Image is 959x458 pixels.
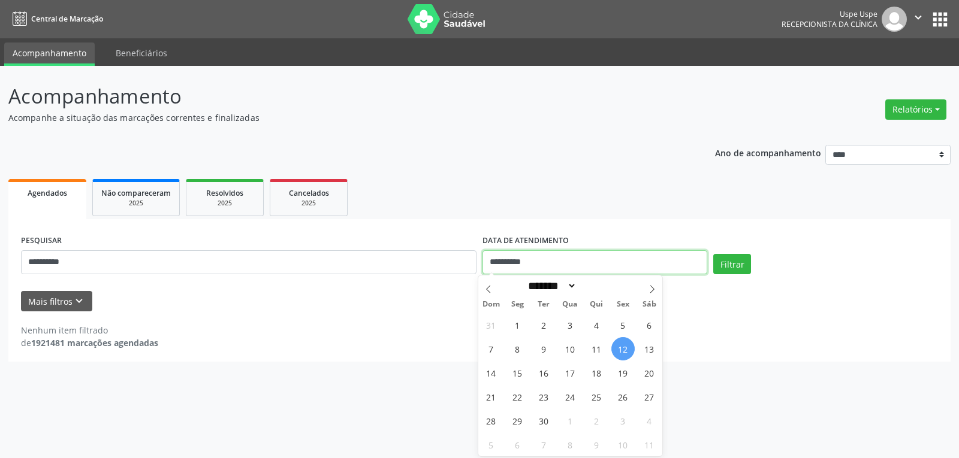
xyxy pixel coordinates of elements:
div: 2025 [101,199,171,208]
span: Outubro 2, 2025 [585,409,608,432]
span: Outubro 9, 2025 [585,433,608,456]
span: Central de Marcação [31,14,103,24]
span: Setembro 15, 2025 [506,361,529,384]
input: Year [577,280,616,292]
span: Setembro 25, 2025 [585,385,608,408]
img: img [882,7,907,32]
span: Setembro 23, 2025 [532,385,556,408]
span: Cancelados [289,188,329,198]
span: Setembro 21, 2025 [479,385,503,408]
span: Setembro 9, 2025 [532,337,556,360]
p: Acompanhamento [8,81,668,111]
select: Month [524,280,577,292]
span: Outubro 8, 2025 [559,433,582,456]
span: Setembro 11, 2025 [585,337,608,360]
span: Qua [557,301,583,308]
span: Setembro 20, 2025 [638,361,661,384]
span: Outubro 1, 2025 [559,409,582,432]
span: Seg [504,301,530,308]
span: Setembro 28, 2025 [479,409,503,432]
button:  [907,7,930,32]
span: Outubro 11, 2025 [638,433,661,456]
a: Central de Marcação [8,9,103,29]
span: Dom [478,301,505,308]
span: Ter [530,301,557,308]
strong: 1921481 marcações agendadas [31,337,158,348]
span: Recepcionista da clínica [782,19,877,29]
span: Setembro 10, 2025 [559,337,582,360]
span: Sáb [636,301,662,308]
span: Setembro 29, 2025 [506,409,529,432]
span: Não compareceram [101,188,171,198]
span: Outubro 10, 2025 [611,433,635,456]
span: Setembro 6, 2025 [638,313,661,336]
label: PESQUISAR [21,232,62,250]
div: 2025 [279,199,339,208]
span: Setembro 18, 2025 [585,361,608,384]
span: Setembro 26, 2025 [611,385,635,408]
span: Agosto 31, 2025 [479,313,503,336]
span: Setembro 1, 2025 [506,313,529,336]
span: Outubro 5, 2025 [479,433,503,456]
span: Agendados [28,188,67,198]
a: Beneficiários [107,43,176,63]
button: Filtrar [713,254,751,274]
span: Outubro 7, 2025 [532,433,556,456]
span: Outubro 4, 2025 [638,409,661,432]
span: Sex [610,301,636,308]
button: Mais filtroskeyboard_arrow_down [21,291,92,312]
span: Setembro 2, 2025 [532,313,556,336]
span: Qui [583,301,610,308]
i:  [912,11,925,24]
span: Resolvidos [206,188,243,198]
span: Outubro 6, 2025 [506,433,529,456]
label: DATA DE ATENDIMENTO [482,232,569,250]
div: Nenhum item filtrado [21,324,158,336]
i: keyboard_arrow_down [73,295,86,308]
span: Setembro 4, 2025 [585,313,608,336]
span: Setembro 8, 2025 [506,337,529,360]
span: Setembro 3, 2025 [559,313,582,336]
span: Setembro 7, 2025 [479,337,503,360]
span: Setembro 17, 2025 [559,361,582,384]
div: de [21,336,158,349]
p: Ano de acompanhamento [715,145,821,160]
span: Setembro 30, 2025 [532,409,556,432]
span: Setembro 12, 2025 [611,337,635,360]
span: Setembro 5, 2025 [611,313,635,336]
span: Outubro 3, 2025 [611,409,635,432]
span: Setembro 22, 2025 [506,385,529,408]
span: Setembro 13, 2025 [638,337,661,360]
span: Setembro 24, 2025 [559,385,582,408]
button: apps [930,9,951,30]
div: 2025 [195,199,255,208]
span: Setembro 14, 2025 [479,361,503,384]
span: Setembro 16, 2025 [532,361,556,384]
button: Relatórios [885,99,946,120]
span: Setembro 27, 2025 [638,385,661,408]
span: Setembro 19, 2025 [611,361,635,384]
a: Acompanhamento [4,43,95,66]
p: Acompanhe a situação das marcações correntes e finalizadas [8,111,668,124]
div: Uspe Uspe [782,9,877,19]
